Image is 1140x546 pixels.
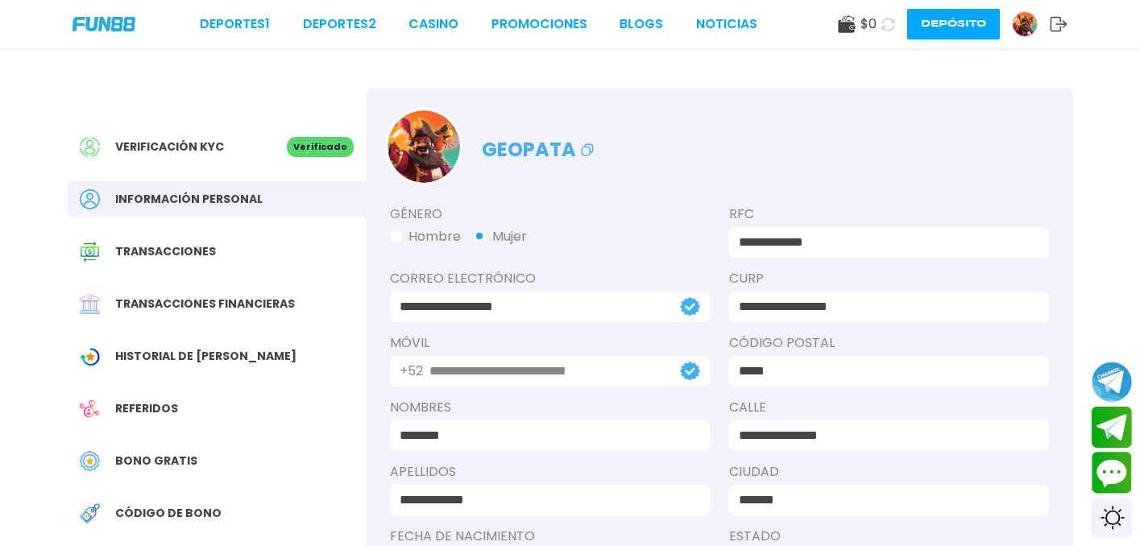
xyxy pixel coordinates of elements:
[115,296,295,312] span: Transacciones financieras
[287,137,354,157] p: Verificado
[115,453,197,469] span: Bono Gratis
[68,234,366,270] a: Transaction HistoryTransacciones
[860,14,877,34] span: $ 0
[80,242,100,262] img: Transaction History
[115,139,224,155] span: Verificación KYC
[115,400,178,417] span: Referidos
[620,14,663,34] a: BLOGS
[390,462,710,482] label: APELLIDOS
[73,17,135,31] img: Company Logo
[390,527,710,546] label: Fecha de Nacimiento
[390,269,710,288] label: Correo electrónico
[729,269,1049,288] label: CURP
[491,14,587,34] a: Promociones
[1092,361,1132,403] button: Join telegram channel
[115,191,263,208] span: Información personal
[1013,12,1037,36] img: Avatar
[729,333,1049,353] label: Código Postal
[80,189,100,209] img: Personal
[729,205,1049,224] label: RFC
[68,495,366,532] a: Redeem BonusCódigo de bono
[1092,452,1132,494] button: Contact customer service
[408,14,458,34] a: CASINO
[80,503,100,523] img: Redeem Bonus
[482,127,597,164] p: geopata
[390,227,461,246] button: Hombre
[474,227,527,246] button: Mujer
[68,443,366,479] a: Free BonusBono Gratis
[303,14,376,34] a: Deportes2
[80,294,100,314] img: Financial Transaction
[68,338,366,374] a: Wagering TransactionHistorial de [PERSON_NAME]
[80,451,100,471] img: Free Bonus
[68,286,366,322] a: Financial TransactionTransacciones financieras
[390,398,710,417] label: NOMBRES
[80,346,100,366] img: Wagering Transaction
[1012,11,1050,37] a: Avatar
[200,14,270,34] a: Deportes1
[907,9,1000,39] button: Depósito
[729,398,1049,417] label: Calle
[68,181,366,217] a: PersonalInformación personal
[115,505,222,522] span: Código de bono
[696,14,757,34] a: NOTICIAS
[68,129,366,165] a: Verificación KYCVerificado
[388,110,460,183] img: Avatar
[390,205,710,224] label: Género
[115,243,216,260] span: Transacciones
[80,399,100,419] img: Referral
[68,391,366,427] a: ReferralReferidos
[400,362,423,381] p: +52
[390,333,710,353] label: Móvil
[1092,407,1132,449] button: Join telegram
[729,527,1049,546] label: Estado
[115,348,296,365] span: Historial de [PERSON_NAME]
[729,462,1049,482] label: Ciudad
[1092,498,1132,538] div: Switch theme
